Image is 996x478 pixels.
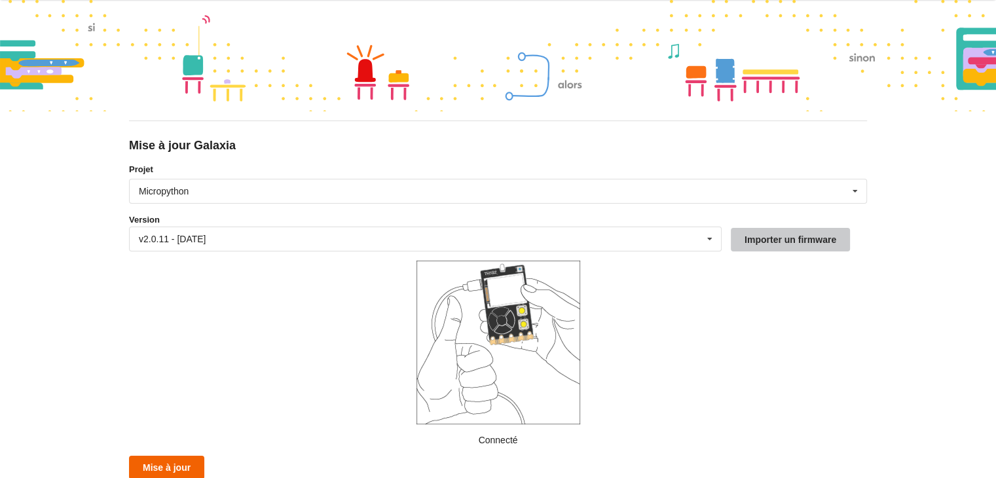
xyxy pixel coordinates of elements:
p: Connecté [129,433,867,447]
label: Version [129,213,160,227]
div: Micropython [139,187,189,196]
div: Mise à jour Galaxia [129,138,867,153]
button: Importer un firmware [731,228,850,251]
label: Projet [129,163,867,176]
img: galaxia_plugged.png [416,261,580,424]
div: v2.0.11 - [DATE] [139,234,206,244]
